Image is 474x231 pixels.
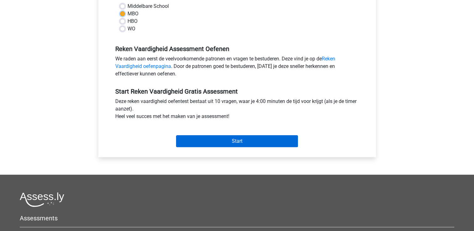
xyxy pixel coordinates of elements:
label: HBO [128,18,138,25]
label: Middelbare School [128,3,169,10]
input: Start [176,135,298,147]
div: We raden aan eerst de veelvoorkomende patronen en vragen te bestuderen. Deze vind je op de . Door... [111,55,364,80]
label: MBO [128,10,138,18]
label: WO [128,25,135,33]
h5: Assessments [20,214,454,222]
h5: Start Reken Vaardigheid Gratis Assessment [115,88,359,95]
div: Deze reken vaardigheid oefentest bestaat uit 10 vragen, waar je 4:00 minuten de tijd voor krijgt ... [111,98,364,123]
img: Assessly logo [20,192,64,207]
h5: Reken Vaardigheid Assessment Oefenen [115,45,359,53]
